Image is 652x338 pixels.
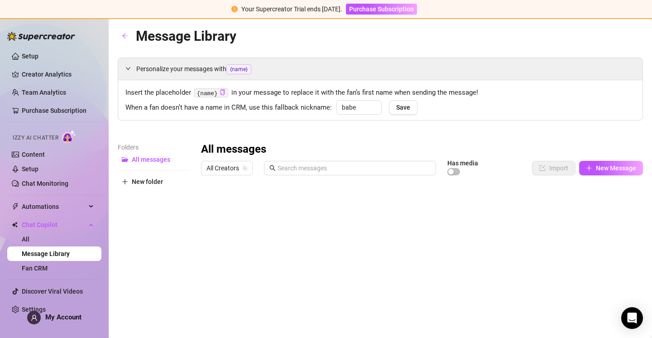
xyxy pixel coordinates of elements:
button: New folder [118,174,190,189]
span: user [31,314,38,321]
a: Content [22,151,45,158]
button: Import [532,161,575,175]
span: {name} [226,64,251,74]
span: Personalize your messages with [136,64,635,74]
a: Team Analytics [22,89,66,96]
span: search [269,165,276,171]
span: team [242,165,248,171]
span: thunderbolt [12,203,19,210]
span: Automations [22,199,86,214]
h3: All messages [201,142,266,157]
span: plus [122,179,128,185]
article: Has media [447,160,478,166]
button: Purchase Subscription [346,4,417,14]
span: plus [586,165,592,171]
span: copy [220,89,225,95]
span: Your Supercreator Trial ends [DATE]. [241,5,342,13]
a: Purchase Subscription [346,5,417,13]
span: Save [396,104,410,111]
span: My Account [45,313,81,321]
a: Setup [22,165,38,173]
div: Personalize your messages with{name} [118,58,642,80]
input: Search messages [278,163,431,173]
span: When a fan doesn’t have a name in CRM, use this fallback nickname: [125,102,332,113]
span: folder-open [122,156,128,163]
span: All messages [132,156,170,163]
article: Message Library [136,25,236,47]
article: Folders [118,142,190,152]
a: All [22,236,29,243]
span: exclamation-circle [231,6,238,12]
span: New Message [596,164,636,172]
span: Insert the placeholder in your message to replace it with the fan’s first name when sending the m... [125,87,635,98]
span: Izzy AI Chatter [13,134,58,142]
button: All messages [118,152,190,167]
code: {name} [194,88,228,98]
a: Discover Viral Videos [22,288,83,295]
button: Click to Copy [220,89,225,96]
a: Settings [22,306,46,313]
button: Save [389,100,417,115]
span: All Creators [206,161,247,175]
a: Chat Monitoring [22,180,68,187]
img: logo-BBDzfeDw.svg [7,32,75,41]
img: AI Chatter [62,130,76,143]
img: Chat Copilot [12,222,18,228]
span: New folder [132,178,163,185]
span: arrow-left [122,33,128,39]
span: Purchase Subscription [349,5,414,13]
a: Message Library [22,250,70,257]
span: expanded [125,66,131,71]
a: Fan CRM [22,265,48,272]
button: New Message [579,161,643,175]
span: Chat Copilot [22,217,86,232]
div: Open Intercom Messenger [621,307,643,329]
a: Creator Analytics [22,67,94,82]
a: Setup [22,53,38,60]
a: Purchase Subscription [22,107,86,114]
